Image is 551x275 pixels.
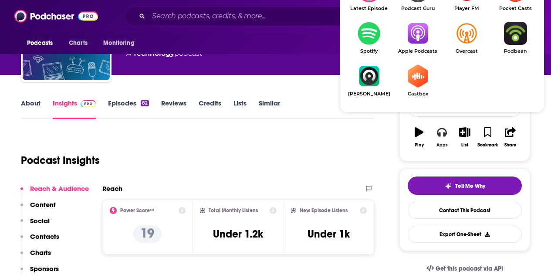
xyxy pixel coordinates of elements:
[408,226,522,243] button: Export One-Sheet
[445,183,452,190] img: tell me why sparkle
[81,100,96,107] img: Podchaser Pro
[30,248,51,257] p: Charts
[27,37,53,49] span: Podcasts
[103,37,134,49] span: Monitoring
[442,6,491,11] span: Player FM
[477,143,498,148] div: Bookmark
[345,6,393,11] span: Latest Episode
[30,200,56,209] p: Content
[436,265,503,272] span: Get this podcast via API
[393,91,442,97] span: Castbox
[199,99,221,119] a: Credits
[393,65,442,97] a: CastboxCastbox
[21,99,41,119] a: About
[345,48,393,54] span: Spotify
[442,48,491,54] span: Overcast
[455,183,485,190] span: Tell Me Why
[63,35,93,51] a: Charts
[308,227,350,241] h3: Under 1k
[213,227,263,241] h3: Under 1.2k
[30,232,59,241] p: Contacts
[21,35,64,51] button: open menu
[491,48,540,54] span: Podbean
[141,100,149,106] div: 82
[491,22,540,54] a: PodbeanPodbean
[30,184,89,193] p: Reach & Audience
[415,143,424,148] div: Play
[442,22,491,54] a: OvercastOvercast
[102,184,122,193] h2: Reach
[30,217,50,225] p: Social
[20,217,50,233] button: Social
[14,8,98,24] img: Podchaser - Follow, Share and Rate Podcasts
[491,6,540,11] span: Pocket Casts
[393,6,442,11] span: Podcast Guru
[408,202,522,219] a: Contact This Podcast
[436,143,448,148] div: Apps
[345,22,393,54] a: SpotifySpotify
[21,154,100,167] h1: Podcast Insights
[461,143,468,148] div: List
[345,65,393,97] a: Castro[PERSON_NAME]
[430,122,453,153] button: Apps
[125,6,452,26] div: Search podcasts, credits, & more...
[504,143,516,148] div: Share
[345,91,393,97] span: [PERSON_NAME]
[408,122,430,153] button: Play
[259,99,280,119] a: Similar
[133,225,162,243] p: 19
[120,207,154,214] h2: Power Score™
[393,48,442,54] span: Apple Podcasts
[476,122,499,153] button: Bookmark
[149,9,373,23] input: Search podcasts, credits, & more...
[20,184,89,200] button: Reach & Audience
[408,177,522,195] button: tell me why sparkleTell Me Why
[20,200,56,217] button: Content
[233,99,247,119] a: Lists
[453,122,476,153] button: List
[97,35,145,51] button: open menu
[393,22,442,54] a: Apple PodcastsApple Podcasts
[209,207,258,214] h2: Total Monthly Listens
[69,37,88,49] span: Charts
[30,265,59,273] p: Sponsors
[20,248,51,265] button: Charts
[53,99,96,119] a: InsightsPodchaser Pro
[300,207,348,214] h2: New Episode Listens
[499,122,522,153] button: Share
[20,232,59,248] button: Contacts
[161,99,186,119] a: Reviews
[108,99,149,119] a: Episodes82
